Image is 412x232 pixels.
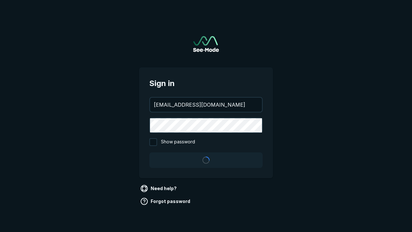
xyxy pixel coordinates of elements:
span: Show password [161,138,195,146]
img: See-Mode Logo [193,36,219,52]
a: Need help? [139,183,179,194]
a: Go to sign in [193,36,219,52]
input: your@email.com [150,98,262,112]
span: Sign in [149,78,263,89]
a: Forgot password [139,196,193,207]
